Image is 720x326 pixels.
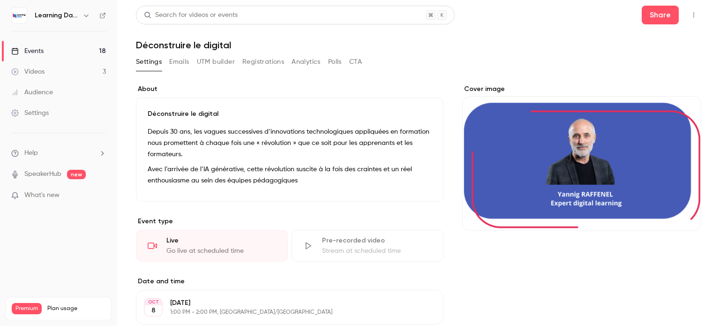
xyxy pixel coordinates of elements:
div: Pre-recorded video [322,236,432,245]
div: Events [11,46,44,56]
span: Plan usage [47,305,105,312]
iframe: Noticeable Trigger [95,191,106,200]
button: Emails [169,54,189,69]
div: Live [166,236,276,245]
div: Pre-recorded videoStream at scheduled time [292,230,443,262]
div: Audience [11,88,53,97]
img: Learning Days [12,8,27,23]
span: Premium [12,303,42,314]
label: Cover image [462,84,701,94]
div: Videos [11,67,45,76]
h6: Learning Days [35,11,79,20]
a: SpeakerHub [24,169,61,179]
div: LiveGo live at scheduled time [136,230,288,262]
section: Cover image [462,84,701,231]
button: Polls [328,54,342,69]
p: Avec l’arrivée de l’IA générative, cette révolution suscite à la fois des craintes et un réel ent... [148,164,432,186]
div: OCT [145,299,162,305]
span: Help [24,148,38,158]
p: Depuis 30 ans, les vagues successives d’innovations technologiques appliquées en formation nous p... [148,126,432,160]
p: [DATE] [170,298,394,308]
button: Settings [136,54,162,69]
button: UTM builder [197,54,235,69]
h1: Déconstruire le digital [136,39,701,51]
p: Déconstruire le digital [148,109,432,119]
button: CTA [349,54,362,69]
label: Date and time [136,277,443,286]
div: Go live at scheduled time [166,246,276,256]
div: Search for videos or events [144,10,238,20]
button: Analytics [292,54,321,69]
span: new [67,170,86,179]
li: help-dropdown-opener [11,148,106,158]
label: About [136,84,443,94]
span: What's new [24,190,60,200]
p: Event type [136,217,443,226]
p: 8 [151,306,156,315]
div: Settings [11,108,49,118]
p: 1:00 PM - 2:00 PM, [GEOGRAPHIC_DATA]/[GEOGRAPHIC_DATA] [170,309,394,316]
button: Registrations [242,54,284,69]
div: Stream at scheduled time [322,246,432,256]
button: Share [642,6,679,24]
